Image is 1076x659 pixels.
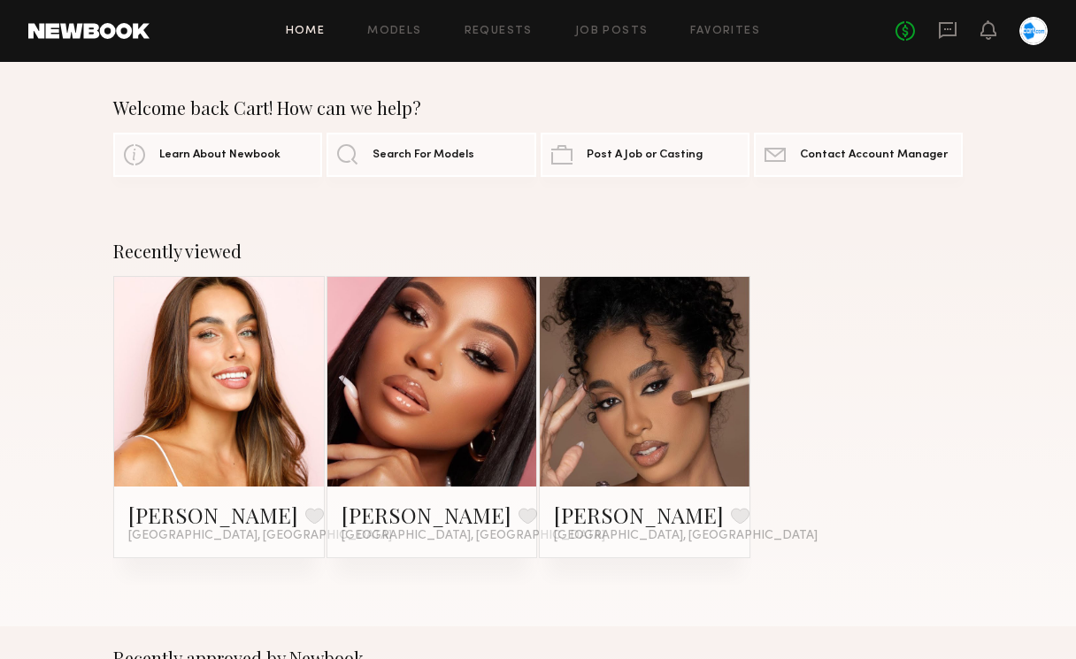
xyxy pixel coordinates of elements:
a: Learn About Newbook [113,133,322,177]
a: Favorites [690,26,760,37]
span: [GEOGRAPHIC_DATA], [GEOGRAPHIC_DATA] [128,529,392,543]
span: Post A Job or Casting [587,149,703,161]
span: Contact Account Manager [800,149,948,161]
span: [GEOGRAPHIC_DATA], [GEOGRAPHIC_DATA] [342,529,605,543]
a: Requests [465,26,533,37]
span: Search For Models [373,149,474,161]
span: Learn About Newbook [159,149,281,161]
a: Models [367,26,421,37]
div: Welcome back Cart! How can we help? [113,97,963,119]
a: Contact Account Manager [754,133,963,177]
a: Job Posts [575,26,649,37]
a: [PERSON_NAME] [554,501,724,529]
a: [PERSON_NAME] [342,501,511,529]
div: Recently viewed [113,241,963,262]
a: Post A Job or Casting [541,133,749,177]
a: [PERSON_NAME] [128,501,298,529]
a: Search For Models [327,133,535,177]
a: Home [286,26,326,37]
span: [GEOGRAPHIC_DATA], [GEOGRAPHIC_DATA] [554,529,818,543]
